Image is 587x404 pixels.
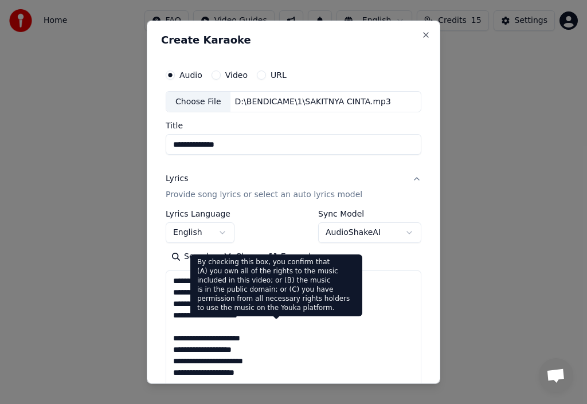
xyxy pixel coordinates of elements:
button: Clear [217,248,263,266]
label: Lyrics Language [166,210,234,218]
label: Title [166,121,421,130]
div: Lyrics [166,173,188,185]
button: Expand [263,248,316,266]
div: D:\BENDICAME\1\SAKITNYA CINTA.mp3 [230,96,396,107]
div: By checking this box, you confirm that (A) you own all of the rights to the music included in thi... [190,254,362,316]
button: Search [166,248,217,266]
label: Audio [179,70,202,79]
button: LyricsProvide song lyrics or select an auto lyrics model [166,164,421,210]
p: Provide song lyrics or select an auto lyrics model [166,189,362,201]
label: URL [271,70,287,79]
div: Choose File [166,91,230,112]
label: Sync Model [318,210,421,218]
label: Video [225,70,248,79]
h2: Create Karaoke [161,34,426,45]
